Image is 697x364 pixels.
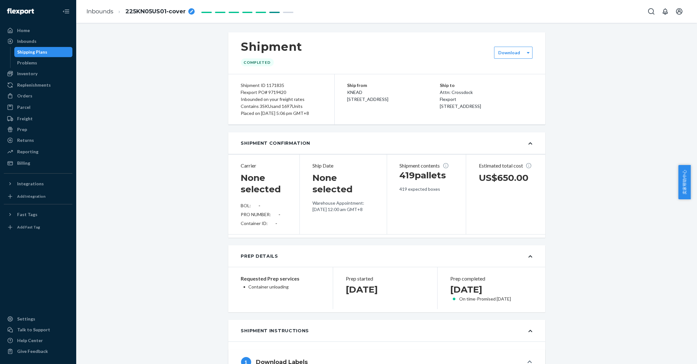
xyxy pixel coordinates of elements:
button: Close Navigation [60,5,72,18]
p: Shipment contents [400,162,453,169]
div: Prep Details [241,253,278,259]
label: Download [498,50,520,56]
div: Shipping Plans [17,49,48,55]
div: Replenishments [17,82,51,88]
button: Integrations [4,179,72,189]
div: - [276,220,278,227]
a: Prep [4,124,72,135]
div: Container ID: [241,220,287,227]
h1: US$650.00 [479,172,533,183]
p: Flexport [440,96,533,103]
div: Fast Tags [17,211,37,218]
a: Add Fast Tag [4,222,72,232]
div: Orders [17,93,32,99]
h1: None selected [241,172,287,195]
h2: [DATE] [450,284,529,295]
div: Prep [17,126,27,133]
a: Freight [4,114,72,124]
a: Settings [4,314,72,324]
div: BOL: [241,202,287,209]
h1: Shipment [241,40,302,53]
ol: breadcrumbs [81,2,200,21]
p: 419 expected boxes [400,186,453,192]
h1: 419 pallets [400,169,453,181]
div: Add Integration [17,194,45,199]
p: Ship from [347,82,440,89]
p: Estimated total cost [479,162,533,169]
img: Flexport logo [7,8,34,15]
a: Orders [4,91,72,101]
button: 卖家帮助中心 [678,165,691,199]
span: [STREET_ADDRESS] [440,103,481,109]
div: Help Center [17,337,43,344]
div: Billing [17,160,30,166]
a: Add Integration [4,191,72,202]
div: Inventory [17,70,37,77]
p: Container unloading [249,284,320,290]
div: Flexport PO# 9719420 [241,89,322,96]
a: Shipping Plans [14,47,73,57]
div: Inbounded on your freight rates [241,96,322,103]
div: Inbounds [17,38,37,44]
header: Prep started [346,275,425,282]
div: Home [17,27,30,34]
p: Requested Prep services [241,275,320,282]
div: Talk to Support [17,327,50,333]
div: Settings [17,316,35,322]
div: Contains 3 SKUs and 1697 Units [241,103,322,110]
a: Replenishments [4,80,72,90]
p: Warehouse Appointment: [DATE] 12:00 am GMT+8 [312,200,374,213]
div: Add Fast Tag [17,224,40,230]
div: On time - Promised [DATE] [450,296,529,301]
button: Open Search Box [645,5,658,18]
div: - [259,202,261,209]
div: - [279,211,281,218]
div: Integrations [17,181,44,187]
a: Billing [4,158,72,168]
button: Give Feedback [4,346,72,356]
a: Talk to Support [4,325,72,335]
div: Placed on [DATE] 5:06 pm GMT+8 [241,110,322,117]
div: Give Feedback [17,348,48,354]
span: KNEAD [STREET_ADDRESS] [347,89,389,102]
p: Carrier [241,162,287,169]
h2: [DATE] [346,284,425,295]
a: Inventory [4,69,72,79]
div: Freight [17,116,33,122]
div: Parcel [17,104,30,110]
a: Problems [14,58,73,68]
button: Fast Tags [4,209,72,220]
div: Shipment Instructions [241,328,309,334]
a: Returns [4,135,72,145]
div: Reporting [17,149,38,155]
p: Attn: Crossdock [440,89,533,96]
h1: None selected [312,172,374,195]
p: Ship Date [312,162,374,169]
div: PRO NUMBER: [241,211,287,218]
a: Parcel [4,102,72,112]
div: Completed [241,58,274,66]
span: 225KN05US01-cover [125,8,186,16]
div: Shipment Confirmation [241,140,311,146]
header: Prep completed [450,275,529,282]
a: Home [4,25,72,36]
button: Open account menu [673,5,686,18]
a: Help Center [4,335,72,346]
div: Problems [17,60,37,66]
div: Shipment ID 1171835 [241,82,322,89]
a: Inbounds [86,8,113,15]
button: Open notifications [659,5,672,18]
div: Returns [17,137,34,143]
a: Inbounds [4,36,72,46]
a: Reporting [4,147,72,157]
p: Ship to [440,82,533,89]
